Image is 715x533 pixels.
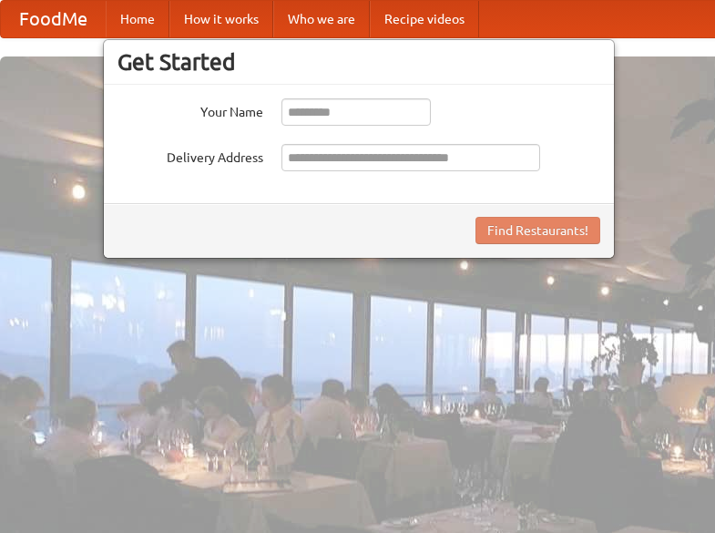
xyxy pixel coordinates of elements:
[169,1,273,37] a: How it works
[117,144,263,167] label: Delivery Address
[370,1,479,37] a: Recipe videos
[106,1,169,37] a: Home
[117,98,263,121] label: Your Name
[117,48,600,76] h3: Get Started
[1,1,106,37] a: FoodMe
[273,1,370,37] a: Who we are
[475,217,600,244] button: Find Restaurants!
